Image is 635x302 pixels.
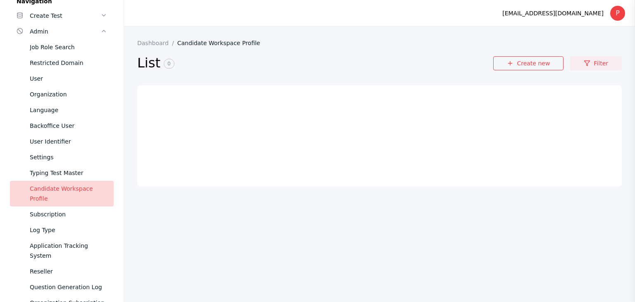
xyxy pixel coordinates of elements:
[30,168,107,178] div: Typing Test Master
[10,165,114,181] a: Typing Test Master
[10,118,114,134] a: Backoffice User
[30,74,107,84] div: User
[570,56,622,70] a: Filter
[10,55,114,71] a: Restricted Domain
[137,55,493,72] h2: List
[137,40,177,46] a: Dashboard
[502,8,604,18] div: [EMAIL_ADDRESS][DOMAIN_NAME]
[10,39,114,55] a: Job Role Search
[10,279,114,295] a: Question Generation Log
[30,137,107,146] div: User Identifier
[10,71,114,86] a: User
[10,181,114,206] a: Candidate Workspace Profile
[10,264,114,279] a: Reseller
[30,105,107,115] div: Language
[610,6,625,21] div: P
[10,86,114,102] a: Organization
[10,149,114,165] a: Settings
[30,241,107,261] div: Application Tracking System
[30,89,107,99] div: Organization
[30,209,107,219] div: Subscription
[30,184,107,204] div: Candidate Workspace Profile
[30,282,107,292] div: Question Generation Log
[177,40,267,46] a: Candidate Workspace Profile
[30,26,100,36] div: Admin
[10,102,114,118] a: Language
[30,152,107,162] div: Settings
[30,266,107,276] div: Reseller
[30,42,107,52] div: Job Role Search
[30,11,100,21] div: Create Test
[30,121,107,131] div: Backoffice User
[10,222,114,238] a: Log Type
[30,225,107,235] div: Log Type
[10,206,114,222] a: Subscription
[164,59,174,69] span: 0
[30,58,107,68] div: Restricted Domain
[493,56,563,70] a: Create new
[10,134,114,149] a: User Identifier
[10,238,114,264] a: Application Tracking System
